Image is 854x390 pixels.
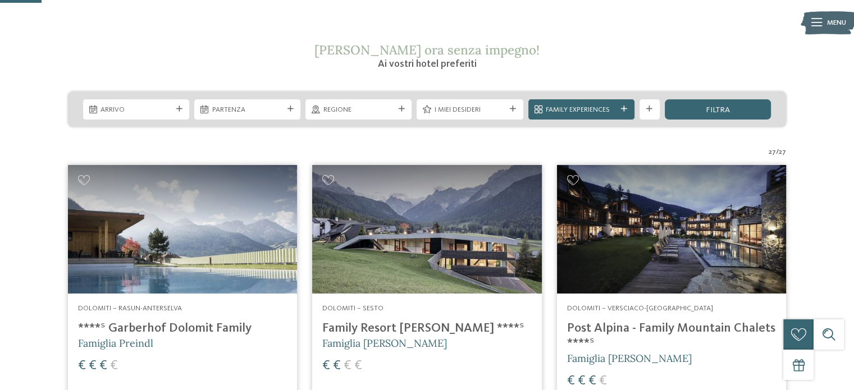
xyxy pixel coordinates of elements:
span: Partenza [212,105,283,115]
span: € [89,359,97,373]
span: I miei desideri [435,105,505,115]
span: Dolomiti – Sesto [322,305,383,312]
span: Arrivo [101,105,171,115]
span: Famiglia Preindl [78,337,153,350]
h4: Post Alpina - Family Mountain Chalets ****ˢ [567,321,776,351]
span: / [776,147,779,157]
span: Famiglia [PERSON_NAME] [322,337,447,350]
span: € [354,359,362,373]
span: € [578,374,586,388]
span: filtra [706,106,730,114]
span: € [78,359,86,373]
span: Family Experiences [546,105,616,115]
span: € [322,359,330,373]
img: Family Resort Rainer ****ˢ [312,165,541,294]
span: Regione [323,105,394,115]
span: € [110,359,118,373]
h4: Family Resort [PERSON_NAME] ****ˢ [322,321,531,336]
h4: ****ˢ Garberhof Dolomit Family [78,321,287,336]
span: € [344,359,351,373]
img: Post Alpina - Family Mountain Chalets ****ˢ [557,165,786,294]
span: Ai vostri hotel preferiti [377,59,476,69]
span: 27 [779,147,786,157]
img: Cercate un hotel per famiglie? Qui troverete solo i migliori! [68,165,297,294]
span: € [99,359,107,373]
span: Dolomiti – Versciaco-[GEOGRAPHIC_DATA] [567,305,713,312]
span: € [599,374,607,388]
span: 27 [769,147,776,157]
span: € [567,374,575,388]
span: Famiglia [PERSON_NAME] [567,352,692,365]
span: [PERSON_NAME] ora senza impegno! [314,42,540,58]
span: € [333,359,341,373]
span: Dolomiti – Rasun-Anterselva [78,305,182,312]
span: € [588,374,596,388]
